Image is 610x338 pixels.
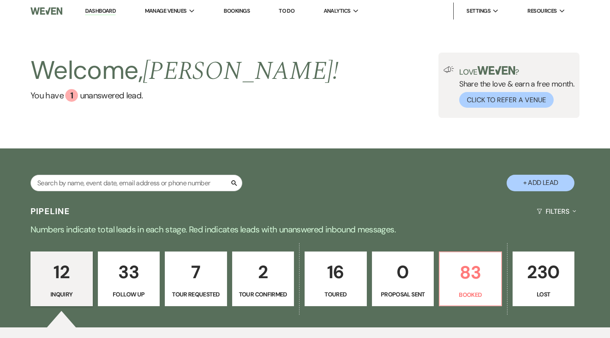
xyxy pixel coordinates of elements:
span: Settings [466,7,491,15]
a: Dashboard [85,7,116,15]
p: Tour Requested [170,290,222,299]
button: Click to Refer a Venue [459,92,554,108]
a: 0Proposal Sent [372,251,434,307]
h2: Welcome, [30,53,338,89]
p: 0 [377,258,429,286]
span: [PERSON_NAME] ! [143,52,338,91]
span: Analytics [324,7,351,15]
a: 83Booked [439,251,502,307]
a: Bookings [224,7,250,14]
img: weven-logo-green.svg [477,66,515,75]
a: 230Lost [513,251,575,307]
p: 33 [103,258,155,286]
p: 12 [36,258,87,286]
a: 33Follow Up [98,251,160,307]
button: + Add Lead [507,175,574,191]
a: 7Tour Requested [165,251,227,307]
input: Search by name, event date, email address or phone number [30,175,242,191]
img: loud-speaker-illustration.svg [444,66,454,73]
p: 230 [518,258,569,286]
a: You have 1 unanswered lead. [30,89,338,102]
p: Proposal Sent [377,290,429,299]
a: 16Toured [305,251,367,307]
img: Weven Logo [30,2,62,20]
p: 7 [170,258,222,286]
a: 12Inquiry [30,251,93,307]
p: 83 [445,258,496,287]
button: Filters [533,200,579,223]
span: Manage Venues [145,7,187,15]
p: Love ? [459,66,574,76]
div: Share the love & earn a free month. [454,66,574,108]
p: 16 [310,258,361,286]
p: Booked [445,290,496,299]
h3: Pipeline [30,205,70,217]
p: 2 [238,258,289,286]
span: Resources [527,7,557,15]
p: Toured [310,290,361,299]
p: Follow Up [103,290,155,299]
a: To Do [279,7,294,14]
a: 2Tour Confirmed [232,251,294,307]
p: Inquiry [36,290,87,299]
p: Tour Confirmed [238,290,289,299]
div: 1 [65,89,78,102]
p: Lost [518,290,569,299]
